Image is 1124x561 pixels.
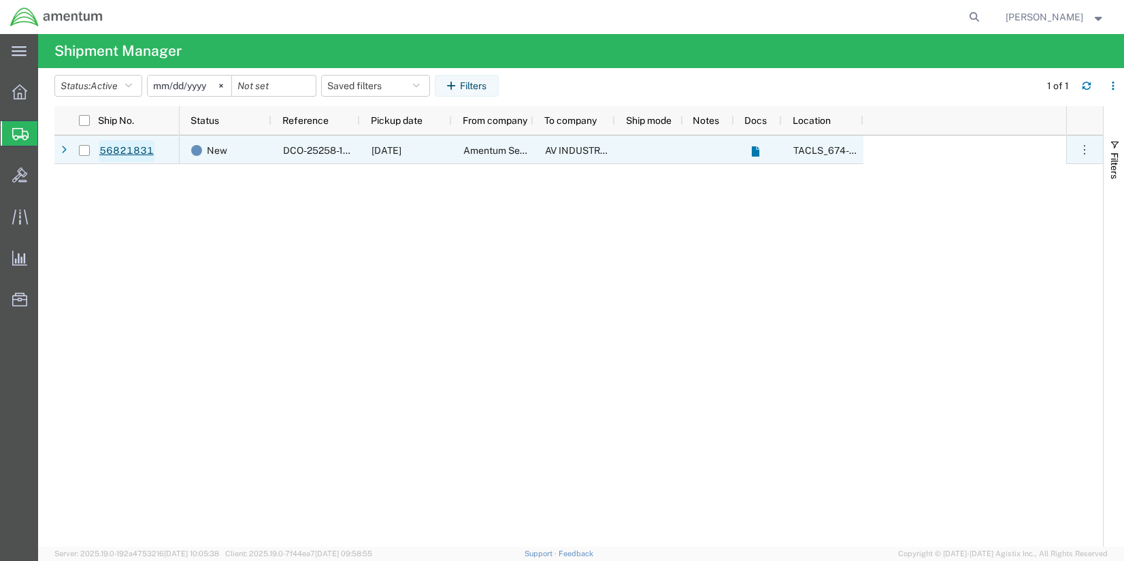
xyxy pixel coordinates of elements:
span: Server: 2025.19.0-192a4753216 [54,549,219,558]
button: [PERSON_NAME] [1005,9,1106,25]
button: Saved filters [321,75,430,97]
span: TACLS_674-Redstone, AL [793,145,907,156]
span: Active [90,80,118,91]
span: New [207,136,227,165]
button: Filters [435,75,499,97]
span: Reference [282,115,329,126]
span: Amentum Services, Inc. [463,145,565,156]
a: Feedback [559,549,593,558]
span: From company [463,115,527,126]
a: Support [525,549,559,558]
span: Client: 2025.19.0-7f44ea7 [225,549,372,558]
button: Status:Active [54,75,142,97]
span: Filters [1109,153,1120,179]
input: Not set [232,76,316,96]
span: Ship mode [626,115,672,126]
h4: Shipment Manager [54,34,182,68]
span: Notes [693,115,719,126]
span: Pickup date [371,115,423,126]
span: Status [191,115,219,126]
span: Location [793,115,831,126]
div: 1 of 1 [1047,79,1071,93]
span: DCO-25258-168189 [283,145,371,156]
span: AV INDUSTRIES INC [545,145,634,156]
a: 56821831 [99,140,154,162]
span: Richard Mick [1006,10,1083,25]
span: [DATE] 09:58:55 [315,549,372,558]
span: 09/15/2025 [371,145,401,156]
span: Ship No. [98,115,134,126]
span: Copyright © [DATE]-[DATE] Agistix Inc., All Rights Reserved [898,548,1108,560]
span: [DATE] 10:05:38 [164,549,219,558]
span: Docs [744,115,767,126]
span: To company [544,115,597,126]
img: logo [10,7,103,27]
input: Not set [148,76,231,96]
